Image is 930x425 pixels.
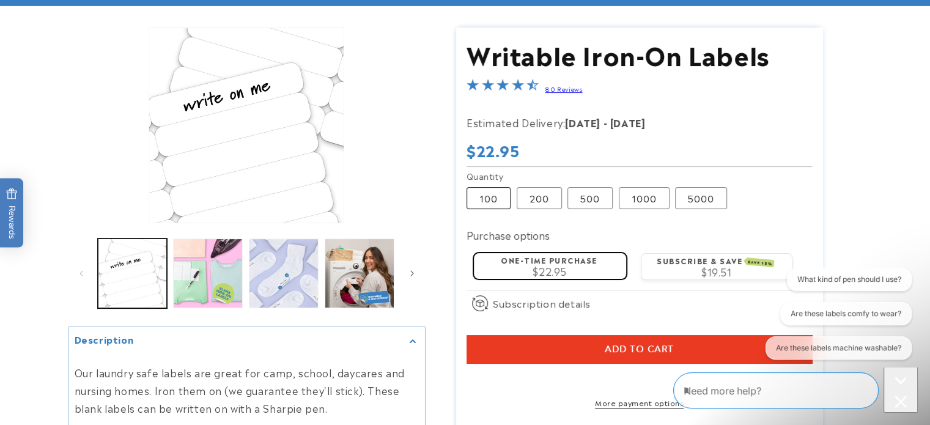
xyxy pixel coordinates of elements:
[467,170,504,182] legend: Quantity
[657,255,774,266] label: Subscribe & save
[249,238,319,308] button: Load image 3 in gallery view
[98,238,168,308] button: Load image 1 in gallery view
[467,227,550,242] label: Purchase options
[517,187,562,209] label: 200
[467,38,812,70] h1: Writable Iron-On Labels
[746,257,775,267] span: SAVE 15%
[701,264,732,279] span: $19.51
[673,368,918,413] iframe: Gorgias Floating Chat
[68,327,425,355] summary: Description
[619,187,670,209] label: 1000
[610,115,646,130] strong: [DATE]
[10,327,155,364] iframe: Sign Up via Text for Offers
[68,260,95,287] button: Slide left
[567,187,613,209] label: 500
[6,188,18,238] span: Rewards
[675,187,727,209] label: 5000
[75,364,419,416] p: Our laundry safe labels are great for camp, school, daycares and nursing homes. Iron them on (we ...
[756,268,918,370] iframe: Gorgias live chat conversation starters
[545,84,582,93] a: 80 Reviews - open in a new tab
[467,80,539,95] span: 4.3-star overall rating
[467,335,812,363] button: Add to cart
[173,238,243,308] button: Load image 2 in gallery view
[467,397,812,408] a: More payment options
[399,260,426,287] button: Slide right
[325,238,394,308] button: Load image 4 in gallery view
[565,115,600,130] strong: [DATE]
[603,115,608,130] strong: -
[467,139,520,161] span: $22.95
[467,114,772,131] p: Estimated Delivery:
[501,254,597,265] label: One-time purchase
[533,264,567,278] span: $22.95
[493,296,591,311] span: Subscription details
[467,187,511,209] label: 100
[605,344,674,355] span: Add to cart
